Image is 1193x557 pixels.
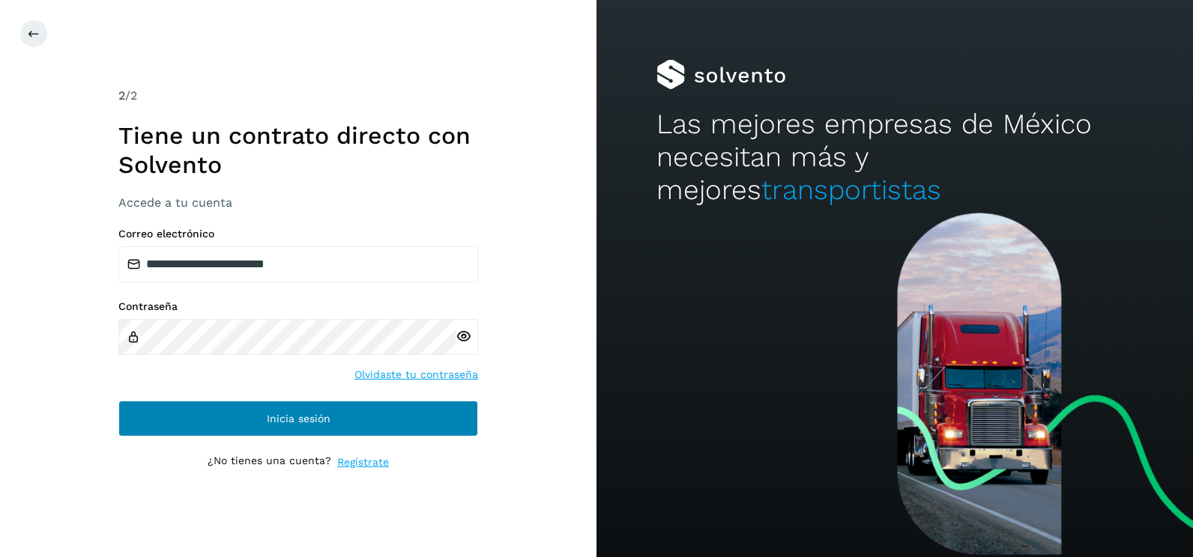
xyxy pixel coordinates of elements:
button: Inicia sesión [118,401,478,436]
label: Contraseña [118,300,478,313]
span: 2 [118,88,125,103]
h2: Las mejores empresas de México necesitan más y mejores [656,108,1134,207]
label: Correo electrónico [118,228,478,240]
h1: Tiene un contrato directo con Solvento [118,121,478,179]
span: transportistas [761,174,941,206]
p: ¿No tienes una cuenta? [208,454,331,470]
h3: Accede a tu cuenta [118,195,478,210]
a: Olvidaste tu contraseña [354,367,478,383]
span: Inicia sesión [267,413,330,424]
div: /2 [118,87,478,105]
a: Regístrate [337,454,389,470]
